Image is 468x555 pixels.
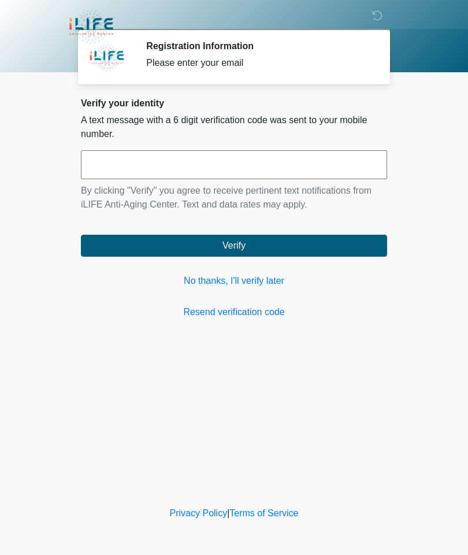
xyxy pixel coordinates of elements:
[69,9,113,45] img: iLIFE Anti-Aging Center Logo
[227,508,229,518] a: |
[81,184,387,212] p: By clicking "Verify" you agree to receive pertinent text notifications from iLIFE Anti-Aging Cent...
[81,98,387,109] h2: Verify your identity
[170,508,228,518] a: Privacy Policy
[81,113,387,141] p: A text message with a 6 digit verification code was sent to your mobile number.
[81,305,387,319] a: Resend verification code
[229,508,298,518] a: Terms of Service
[81,235,387,257] button: Verify
[90,40,124,75] img: Agent Avatar
[81,274,387,288] a: No thanks, I'll verify later
[146,56,370,70] div: Please enter your email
